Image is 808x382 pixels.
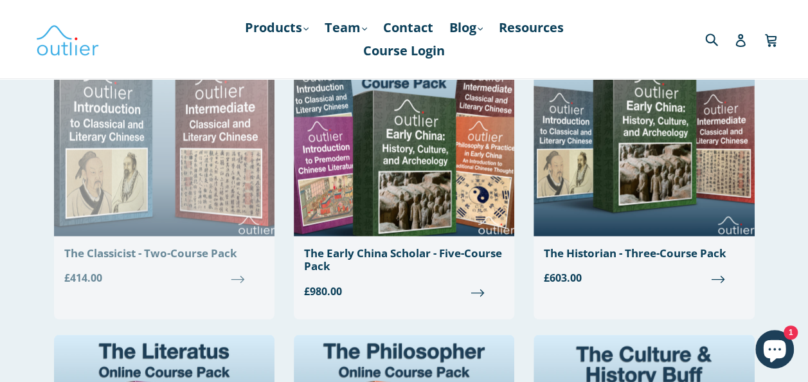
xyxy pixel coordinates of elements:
[294,14,514,236] img: The Early China Scholar - Five-Course Pack
[294,14,514,309] a: The Early China Scholar - Five-Course Pack £980.00
[64,269,264,285] span: £414.00
[492,16,570,39] a: Resources
[35,21,100,58] img: Outlier Linguistics
[544,246,744,259] div: The Historian - Three-Course Pack
[534,14,754,295] a: The Historian - Three-Course Pack £603.00
[318,16,373,39] a: Team
[544,269,744,285] span: £603.00
[54,14,274,236] img: The Classicist - Two-Course Pack
[751,330,798,372] inbox-online-store-chat: Shopify online store chat
[54,14,274,295] a: The Classicist - Two-Course Pack £414.00
[702,26,737,52] input: Search
[443,16,489,39] a: Blog
[64,246,264,259] div: The Classicist - Two-Course Pack
[238,16,315,39] a: Products
[377,16,440,39] a: Contact
[357,39,451,62] a: Course Login
[304,246,504,273] div: The Early China Scholar - Five-Course Pack
[304,283,504,298] span: £980.00
[534,14,754,236] img: The Historian - Three-Course Pack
